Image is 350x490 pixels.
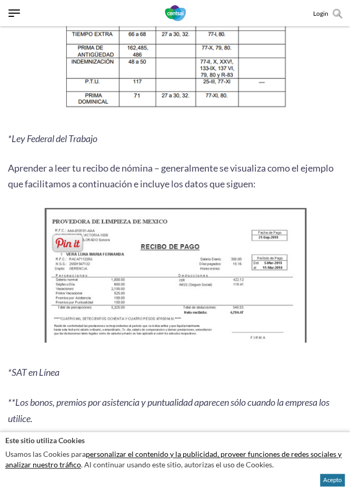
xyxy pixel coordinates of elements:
i: *SAT en Línea [8,367,59,378]
img: search [333,9,342,18]
p: Aprender a leer tu recibo de nómina – generalmente se visualiza como el ejemplo que facilitamos a... [8,160,342,192]
button: Acepto [320,474,345,486]
i: **Los bonos, premios por asistencia y puntualidad aparecen sólo cuando la empresa los utilice. [8,396,329,424]
a: Login [313,9,328,17]
h2: Este sitio utiliza Cookies [5,435,345,445]
p: Usamos las Cookies para . Al continuar usando este sitio, autorizas el uso de Cookies. [5,446,345,472]
i: *Ley Federal del Trabajo [8,133,97,145]
img: CentSai [165,5,186,21]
